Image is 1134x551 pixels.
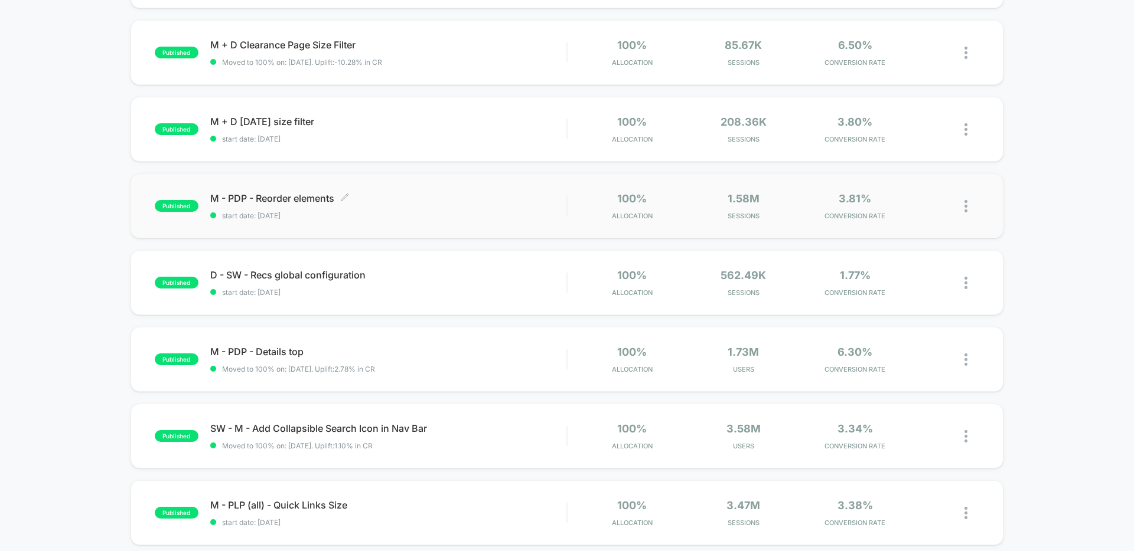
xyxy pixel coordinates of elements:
[210,269,566,281] span: D - SW - Recs global configuration
[612,212,653,220] span: Allocation
[838,346,872,358] span: 6.30%
[155,507,198,519] span: published
[210,192,566,204] span: M - PDP - Reorder elements
[691,442,797,450] span: Users
[838,422,873,435] span: 3.34%
[802,365,908,373] span: CONVERSION RATE
[728,346,759,358] span: 1.73M
[617,422,647,435] span: 100%
[612,58,653,67] span: Allocation
[210,518,566,527] span: start date: [DATE]
[210,135,566,143] span: start date: [DATE]
[728,192,760,205] span: 1.58M
[802,288,908,297] span: CONVERSION RATE
[612,519,653,527] span: Allocation
[155,200,198,212] span: published
[726,422,761,435] span: 3.58M
[210,499,566,511] span: M - PLP (all) - Quick Links Size
[802,519,908,527] span: CONVERSION RATE
[964,507,967,519] img: close
[839,192,871,205] span: 3.81%
[964,353,967,366] img: close
[210,288,566,297] span: start date: [DATE]
[802,212,908,220] span: CONVERSION RATE
[726,499,760,511] span: 3.47M
[617,269,647,281] span: 100%
[155,47,198,58] span: published
[612,288,653,297] span: Allocation
[222,58,382,67] span: Moved to 100% on: [DATE] . Uplift: -10.28% in CR
[155,277,198,288] span: published
[721,269,766,281] span: 562.49k
[691,365,797,373] span: Users
[210,39,566,51] span: M + D Clearance Page Size Filter
[691,519,797,527] span: Sessions
[802,135,908,143] span: CONVERSION RATE
[802,442,908,450] span: CONVERSION RATE
[617,39,647,51] span: 100%
[721,116,767,128] span: 208.36k
[838,116,872,128] span: 3.80%
[222,365,375,373] span: Moved to 100% on: [DATE] . Uplift: 2.78% in CR
[617,499,647,511] span: 100%
[964,200,967,212] img: close
[964,277,967,289] img: close
[210,422,566,434] span: SW - M - Add Collapsible Search Icon in Nav Bar
[155,123,198,135] span: published
[617,346,647,358] span: 100%
[617,116,647,128] span: 100%
[964,47,967,59] img: close
[612,365,653,373] span: Allocation
[222,441,373,450] span: Moved to 100% on: [DATE] . Uplift: 1.10% in CR
[840,269,871,281] span: 1.77%
[612,442,653,450] span: Allocation
[691,135,797,143] span: Sessions
[210,346,566,358] span: M - PDP - Details top
[838,39,872,51] span: 6.50%
[838,499,873,511] span: 3.38%
[155,353,198,365] span: published
[725,39,762,51] span: 85.67k
[691,58,797,67] span: Sessions
[964,430,967,442] img: close
[155,430,198,442] span: published
[691,288,797,297] span: Sessions
[617,192,647,205] span: 100%
[210,211,566,220] span: start date: [DATE]
[691,212,797,220] span: Sessions
[612,135,653,143] span: Allocation
[964,123,967,136] img: close
[210,116,566,127] span: M + D [DATE] size filter
[802,58,908,67] span: CONVERSION RATE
